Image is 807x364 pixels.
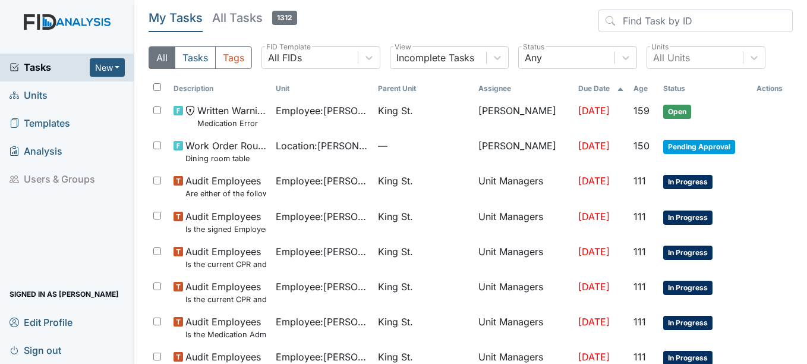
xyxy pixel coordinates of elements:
span: King St. [378,174,413,188]
span: — [378,139,469,153]
span: 111 [633,211,646,222]
td: Unit Managers [474,205,574,240]
span: Employee : [PERSON_NAME] [276,103,368,118]
span: [DATE] [578,105,610,117]
th: Toggle SortBy [373,79,474,99]
button: Tags [215,46,252,69]
span: King St. [378,103,413,118]
span: King St. [378,209,413,224]
div: Any [525,51,542,65]
span: 1312 [272,11,297,25]
span: Open [663,105,691,119]
span: 111 [633,316,646,328]
button: All [149,46,175,69]
span: Pending Approval [663,140,735,154]
input: Toggle All Rows Selected [153,83,161,91]
span: [DATE] [578,281,610,293]
span: King St. [378,244,413,259]
span: Analysis [10,142,62,161]
small: Dining room table [185,153,266,164]
span: Location : [PERSON_NAME] [276,139,368,153]
small: Medication Error [197,118,266,129]
h5: All Tasks [212,10,297,26]
span: 111 [633,351,646,363]
th: Toggle SortBy [658,79,752,99]
span: [DATE] [578,351,610,363]
small: Is the Medication Administration certificate found in the file? [185,329,266,340]
span: In Progress [663,316,713,330]
span: Employee : [PERSON_NAME] [276,244,368,259]
th: Actions [752,79,793,99]
span: King St. [378,280,413,294]
div: All Units [653,51,690,65]
span: 111 [633,246,646,258]
th: Assignee [474,79,574,99]
span: Employee : [PERSON_NAME] [276,209,368,224]
span: King St. [378,315,413,329]
div: Type filter [149,46,252,69]
th: Toggle SortBy [271,79,373,99]
span: Audit Employees Is the signed Employee Confidentiality Agreement in the file (HIPPA)? [185,209,266,235]
td: Unit Managers [474,310,574,345]
span: 159 [633,105,650,117]
span: Edit Profile [10,313,72,331]
th: Toggle SortBy [573,79,629,99]
span: Written Warning Medication Error [197,103,266,129]
button: New [90,58,125,77]
th: Toggle SortBy [169,79,271,99]
td: [PERSON_NAME] [474,134,574,169]
small: Is the current CPR and First Aid Training Certificate found in the file(2 years)? [185,259,266,270]
span: Sign out [10,341,61,359]
span: 150 [633,140,650,152]
span: Audit Employees Is the Medication Administration certificate found in the file? [185,315,266,340]
span: In Progress [663,211,713,225]
span: [DATE] [578,246,610,258]
span: Employee : [PERSON_NAME], Uniququa [276,350,368,364]
span: [DATE] [578,211,610,222]
td: Unit Managers [474,169,574,204]
th: Toggle SortBy [629,79,658,99]
small: Is the signed Employee Confidentiality Agreement in the file (HIPPA)? [185,224,266,235]
span: 111 [633,281,646,293]
div: All FIDs [268,51,302,65]
span: Audit Employees Is the current CPR and First Aid Training Certificate found in the file(2 years)? [185,280,266,305]
span: Templates [10,114,70,133]
div: Incomplete Tasks [396,51,474,65]
small: Is the current CPR and First Aid Training Certificate found in the file(2 years)? [185,294,266,305]
span: Employee : [PERSON_NAME] [276,174,368,188]
span: Employee : [PERSON_NAME], Uniququa [276,280,368,294]
td: [PERSON_NAME] [474,99,574,134]
span: Work Order Routine Dining room table [185,139,266,164]
span: King St. [378,350,413,364]
input: Find Task by ID [598,10,793,32]
a: Tasks [10,60,90,74]
span: Signed in as [PERSON_NAME] [10,285,119,303]
small: Are either of the following in the file? "Consumer Report Release Forms" and the "MVR Disclosure ... [185,188,266,199]
span: 111 [633,175,646,187]
span: [DATE] [578,140,610,152]
span: Units [10,86,48,105]
span: In Progress [663,246,713,260]
span: Audit Employees Is the current CPR and First Aid Training Certificate found in the file(2 years)? [185,244,266,270]
span: In Progress [663,281,713,295]
button: Tasks [175,46,216,69]
span: In Progress [663,175,713,189]
span: Employee : [PERSON_NAME], Uniququa [276,315,368,329]
td: Unit Managers [474,240,574,275]
span: Audit Employees Are either of the following in the file? "Consumer Report Release Forms" and the ... [185,174,266,199]
td: Unit Managers [474,275,574,310]
span: [DATE] [578,175,610,187]
h5: My Tasks [149,10,203,26]
span: [DATE] [578,316,610,328]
